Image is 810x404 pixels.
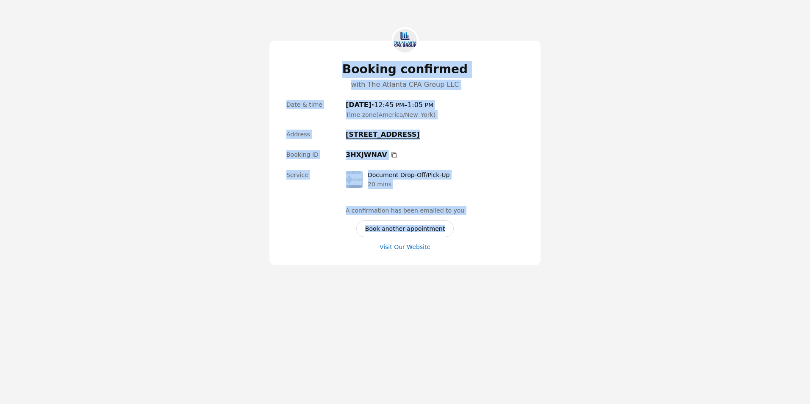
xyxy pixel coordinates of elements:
[286,150,346,159] h2: Booking ID
[346,100,524,110] span: · –
[346,110,524,119] span: Time zone ( America/New_York )
[368,180,391,189] span: 20 mins
[351,80,459,90] span: with The Atlanta CPA Group LLC
[423,102,433,108] span: PM
[346,101,372,109] span: [DATE]
[408,101,423,109] span: 1:05
[346,130,420,140] a: Get directions (Opens in a new window)
[286,170,346,180] h2: Service
[342,61,468,78] h1: Booking confirmed
[380,242,430,252] a: Visit Our Website
[394,102,404,108] span: PM
[356,220,454,237] a: Book another appointment
[346,206,464,215] span: A confirmation has been emailed to you
[286,130,346,139] h2: Address
[365,224,445,233] span: Book another appointment
[368,170,450,180] span: Document Drop-Off/Pick-Up
[286,100,346,109] h2: Date & time
[374,101,394,109] span: 12:45
[393,29,417,53] img: The Atlanta CPA Group LLC logo
[389,150,399,160] button: Copy Booking ID to clipboard
[346,150,387,160] span: 3HXJWNAV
